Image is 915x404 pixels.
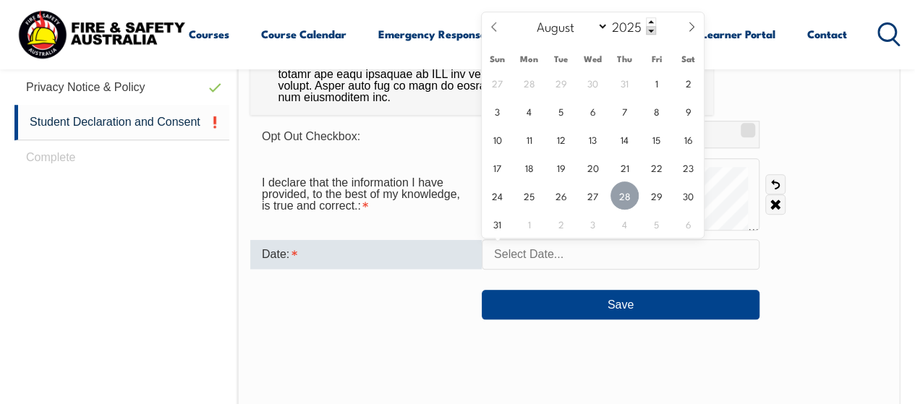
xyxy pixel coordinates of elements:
[642,181,671,210] span: August 29, 2025
[483,153,511,181] span: August 17, 2025
[807,17,847,51] a: Contact
[579,181,607,210] span: August 27, 2025
[261,17,346,51] a: Course Calendar
[642,69,671,97] span: August 1, 2025
[579,97,607,125] span: August 6, 2025
[610,69,639,97] span: July 31, 2025
[547,153,575,181] span: August 19, 2025
[610,125,639,153] span: August 14, 2025
[483,69,511,97] span: July 27, 2025
[672,54,704,64] span: Sat
[702,17,775,51] a: Learner Portal
[515,125,543,153] span: August 11, 2025
[642,153,671,181] span: August 22, 2025
[545,54,577,64] span: Tue
[642,125,671,153] span: August 15, 2025
[515,153,543,181] span: August 18, 2025
[547,181,575,210] span: August 26, 2025
[674,69,702,97] span: August 2, 2025
[674,210,702,238] span: September 6, 2025
[514,54,545,64] span: Mon
[250,240,482,269] div: Date is required.
[483,125,511,153] span: August 10, 2025
[515,97,543,125] span: August 4, 2025
[642,210,671,238] span: September 5, 2025
[482,239,759,270] input: Select Date...
[674,125,702,153] span: August 16, 2025
[482,54,514,64] span: Sun
[674,97,702,125] span: August 9, 2025
[608,17,656,35] input: Year
[515,181,543,210] span: August 25, 2025
[547,69,575,97] span: July 29, 2025
[262,130,360,142] span: Opt Out Checkbox:
[483,210,511,238] span: August 31, 2025
[483,97,511,125] span: August 3, 2025
[610,181,639,210] span: August 28, 2025
[579,125,607,153] span: August 13, 2025
[529,17,608,35] select: Month
[577,54,609,64] span: Wed
[250,169,482,220] div: I declare that the information I have provided, to the best of my knowledge, is true and correct....
[674,153,702,181] span: August 23, 2025
[579,210,607,238] span: September 3, 2025
[547,210,575,238] span: September 2, 2025
[547,97,575,125] span: August 5, 2025
[515,69,543,97] span: July 28, 2025
[483,181,511,210] span: August 24, 2025
[610,210,639,238] span: September 4, 2025
[610,97,639,125] span: August 7, 2025
[515,210,543,238] span: September 1, 2025
[14,70,229,105] a: Privacy Notice & Policy
[547,125,575,153] span: August 12, 2025
[14,105,229,140] a: Student Declaration and Consent
[765,174,786,194] a: Undo
[610,153,639,181] span: August 21, 2025
[579,69,607,97] span: July 30, 2025
[189,17,229,51] a: Courses
[674,181,702,210] span: August 30, 2025
[609,54,641,64] span: Thu
[641,54,673,64] span: Fri
[579,153,607,181] span: August 20, 2025
[378,17,532,51] a: Emergency Response Services
[642,97,671,125] span: August 8, 2025
[482,290,759,319] button: Save
[765,194,786,215] a: Clear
